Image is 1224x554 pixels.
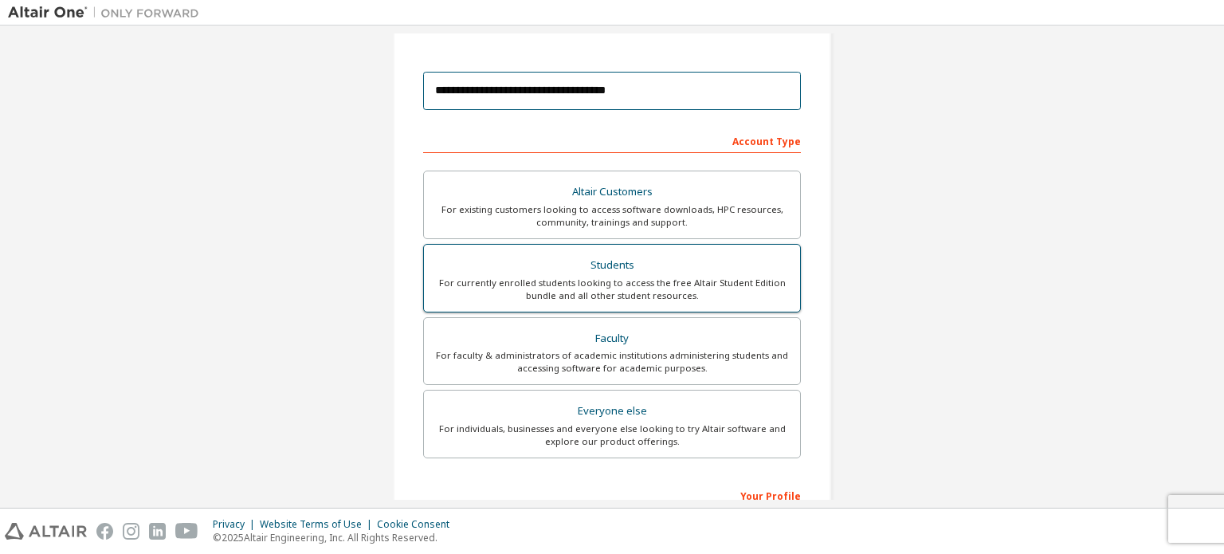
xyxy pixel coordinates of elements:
img: youtube.svg [175,523,198,540]
div: Your Profile [423,482,801,508]
div: Altair Customers [433,181,790,203]
img: altair_logo.svg [5,523,87,540]
div: Everyone else [433,400,790,422]
div: For faculty & administrators of academic institutions administering students and accessing softwa... [433,349,790,375]
div: Account Type [423,128,801,153]
div: Students [433,254,790,277]
div: Cookie Consent [377,518,459,531]
div: Privacy [213,518,260,531]
img: facebook.svg [96,523,113,540]
p: © 2025 Altair Engineering, Inc. All Rights Reserved. [213,531,459,544]
div: For currently enrolled students looking to access the free Altair Student Edition bundle and all ... [433,277,790,302]
div: For individuals, businesses and everyone else looking to try Altair software and explore our prod... [433,422,790,448]
img: instagram.svg [123,523,139,540]
img: Altair One [8,5,207,21]
div: Website Terms of Use [260,518,377,531]
div: For existing customers looking to access software downloads, HPC resources, community, trainings ... [433,203,790,229]
div: Faculty [433,328,790,350]
img: linkedin.svg [149,523,166,540]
